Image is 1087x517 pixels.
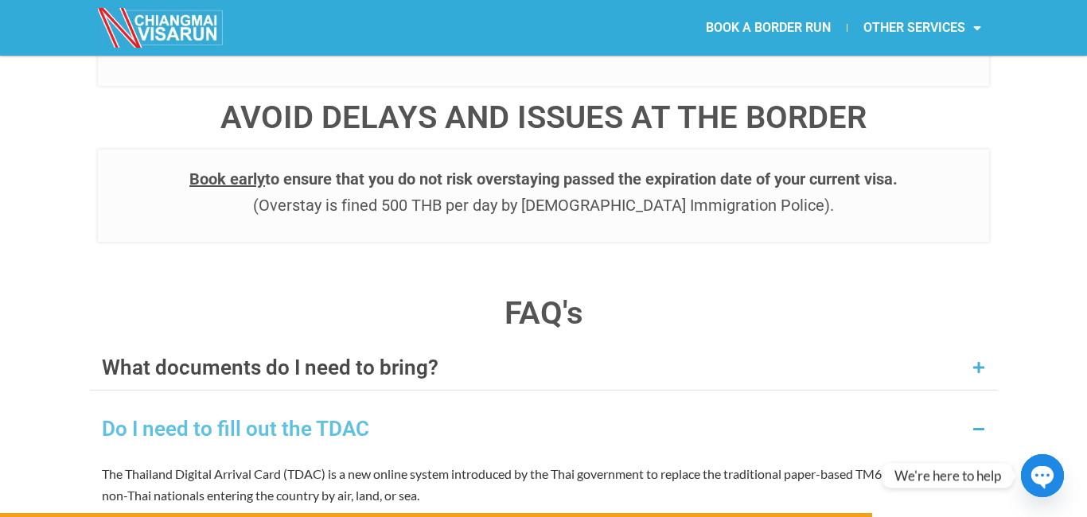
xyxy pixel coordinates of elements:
[90,297,997,329] h4: FAQ's
[102,463,985,506] p: The Thailand Digital Arrival Card (TDAC) is a new online system introduced by the Thai government...
[690,10,847,46] a: BOOK A BORDER RUN
[543,10,997,46] nav: Menu
[189,169,898,189] b: to ensure that you do not risk overstaying passed the expiration date of your current visa.
[102,357,438,378] div: What documents do I need to bring?
[102,418,369,439] div: Do I need to fill out the TDAC
[253,196,834,215] span: (Overstay is fined 500 THB per day by [DEMOGRAPHIC_DATA] Immigration Police).
[847,10,997,46] a: OTHER SERVICES
[189,169,265,189] u: Book early
[98,102,989,134] h4: AVOID DELAYS AND ISSUES AT THE BORDER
